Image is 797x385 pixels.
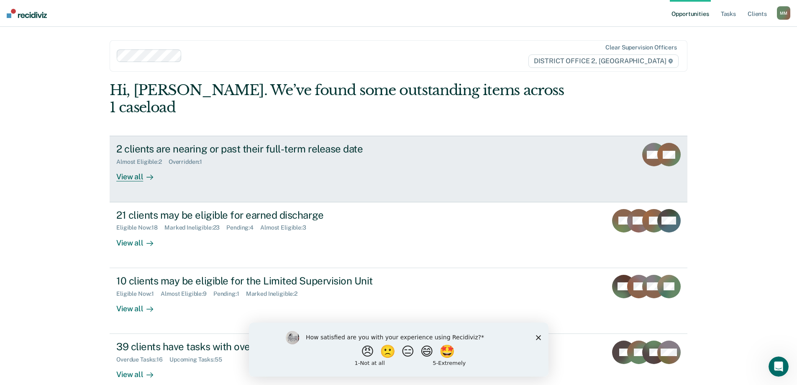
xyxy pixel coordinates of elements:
div: 2 clients are nearing or past their full-term release date [116,143,410,155]
img: Recidiviz [7,9,47,18]
div: Pending : 1 [213,290,246,297]
div: Overridden : 1 [169,158,209,165]
div: View all [116,165,163,182]
div: Overdue Tasks : 16 [116,356,169,363]
iframe: Survey by Kim from Recidiviz [249,323,548,377]
div: Almost Eligible : 3 [260,224,313,231]
div: Clear supervision officers [605,44,677,51]
div: Eligible Now : 1 [116,290,161,297]
div: View all [116,231,163,248]
a: 21 clients may be eligible for earned dischargeEligible Now:18Marked Ineligible:23Pending:4Almost... [110,202,687,268]
div: Upcoming Tasks : 55 [169,356,229,363]
div: Pending : 4 [226,224,260,231]
div: Marked Ineligible : 23 [164,224,226,231]
div: Hi, [PERSON_NAME]. We’ve found some outstanding items across 1 caseload [110,82,572,116]
div: View all [116,363,163,380]
a: 2 clients are nearing or past their full-term release dateAlmost Eligible:2Overridden:1View all [110,136,687,202]
div: Almost Eligible : 2 [116,158,169,165]
a: 10 clients may be eligible for the Limited Supervision UnitEligible Now:1Almost Eligible:9Pending... [110,268,687,334]
div: Almost Eligible : 9 [161,290,213,297]
div: View all [116,297,163,313]
div: M M [777,6,790,20]
iframe: Intercom live chat [769,357,789,377]
div: 39 clients have tasks with overdue or upcoming due dates [116,341,410,353]
button: MM [777,6,790,20]
span: DISTRICT OFFICE 2, [GEOGRAPHIC_DATA] [528,54,679,68]
div: 10 clients may be eligible for the Limited Supervision Unit [116,275,410,287]
div: 21 clients may be eligible for earned discharge [116,209,410,221]
div: Marked Ineligible : 2 [246,290,304,297]
div: Eligible Now : 18 [116,224,164,231]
